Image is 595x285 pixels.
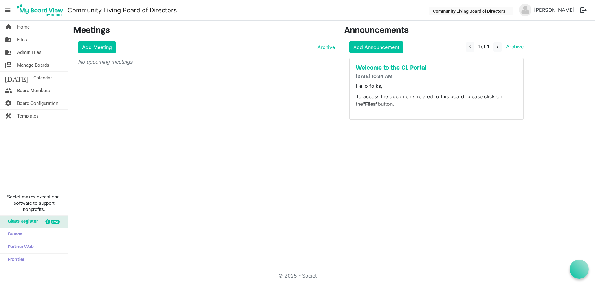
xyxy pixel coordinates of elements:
span: navigate_next [495,44,500,50]
a: [PERSON_NAME] [531,4,577,16]
a: Welcome to the CL Portal [356,65,517,72]
span: of 1 [478,43,489,50]
span: folder_shared [5,33,12,46]
p: You will find the documents organized by year and sorted according to the meeting dates. [356,111,517,126]
p: Hello folks, [356,82,517,90]
a: Add Announcement [349,41,403,53]
span: Calendar [33,72,52,84]
span: 1 [478,43,481,50]
h3: Announcements [344,26,529,36]
span: [DATE] 10:34 AM [356,74,393,79]
span: Manage Boards [17,59,49,71]
h3: Meetings [73,26,335,36]
button: Community Living Board of Directors dropdownbutton [429,7,513,15]
span: Sumac [5,228,22,241]
span: navigate_before [467,44,473,50]
span: [DATE] [5,72,29,84]
span: construction [5,110,12,122]
a: © 2025 - Societ [278,273,317,279]
span: settings [5,97,12,109]
span: Templates [17,110,39,122]
span: Glass Register [5,216,38,228]
span: folder_shared [5,46,12,59]
span: Home [17,21,30,33]
span: Societ makes exceptional software to support nonprofits. [3,194,65,212]
img: My Board View Logo [15,2,65,18]
span: Board Members [17,84,50,97]
a: Archive [315,43,335,51]
div: new [51,220,60,224]
a: Add Meeting [78,41,116,53]
a: Archive [504,43,524,50]
span: Frontier [5,254,24,266]
button: logout [577,4,590,17]
strong: "Files" [363,101,378,107]
span: Admin Files [17,46,42,59]
span: people [5,84,12,97]
span: Board Configuration [17,97,58,109]
p: To access the documents related to this board, please click on the button. [356,93,517,108]
img: no-profile-picture.svg [519,4,531,16]
span: Files [17,33,27,46]
p: No upcoming meetings [78,58,335,65]
span: menu [2,4,14,16]
a: My Board View Logo [15,2,68,18]
span: Partner Web [5,241,34,253]
button: navigate_next [493,42,502,52]
button: navigate_before [466,42,474,52]
span: switch_account [5,59,12,71]
span: home [5,21,12,33]
a: Community Living Board of Directors [68,4,177,16]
